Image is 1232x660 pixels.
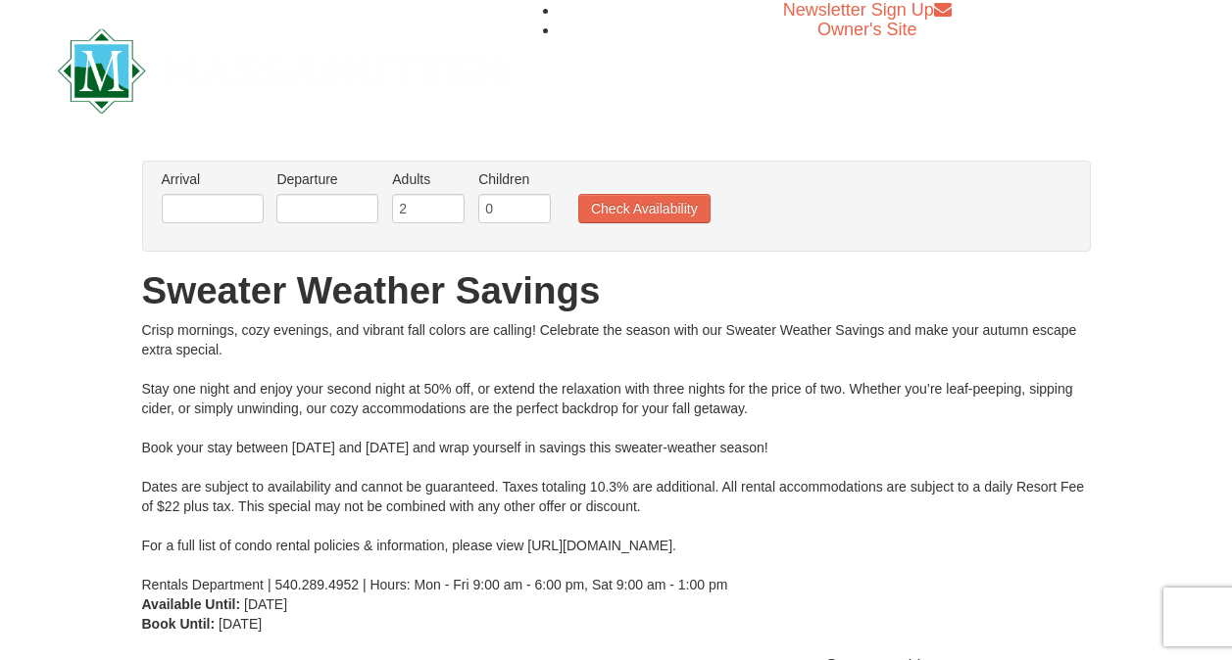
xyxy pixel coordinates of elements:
label: Adults [392,169,465,189]
span: [DATE] [219,616,262,632]
a: Massanutten Resort [58,45,507,91]
label: Departure [276,169,378,189]
strong: Book Until: [142,616,216,632]
div: Crisp mornings, cozy evenings, and vibrant fall colors are calling! Celebrate the season with our... [142,320,1091,594]
button: Check Availability [578,194,711,223]
span: [DATE] [244,596,287,612]
label: Arrival [162,169,264,189]
label: Children [478,169,551,189]
strong: Available Until: [142,596,241,612]
h1: Sweater Weather Savings [142,271,1091,310]
a: Owner's Site [817,20,916,39]
img: Massanutten Resort Logo [58,28,507,114]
